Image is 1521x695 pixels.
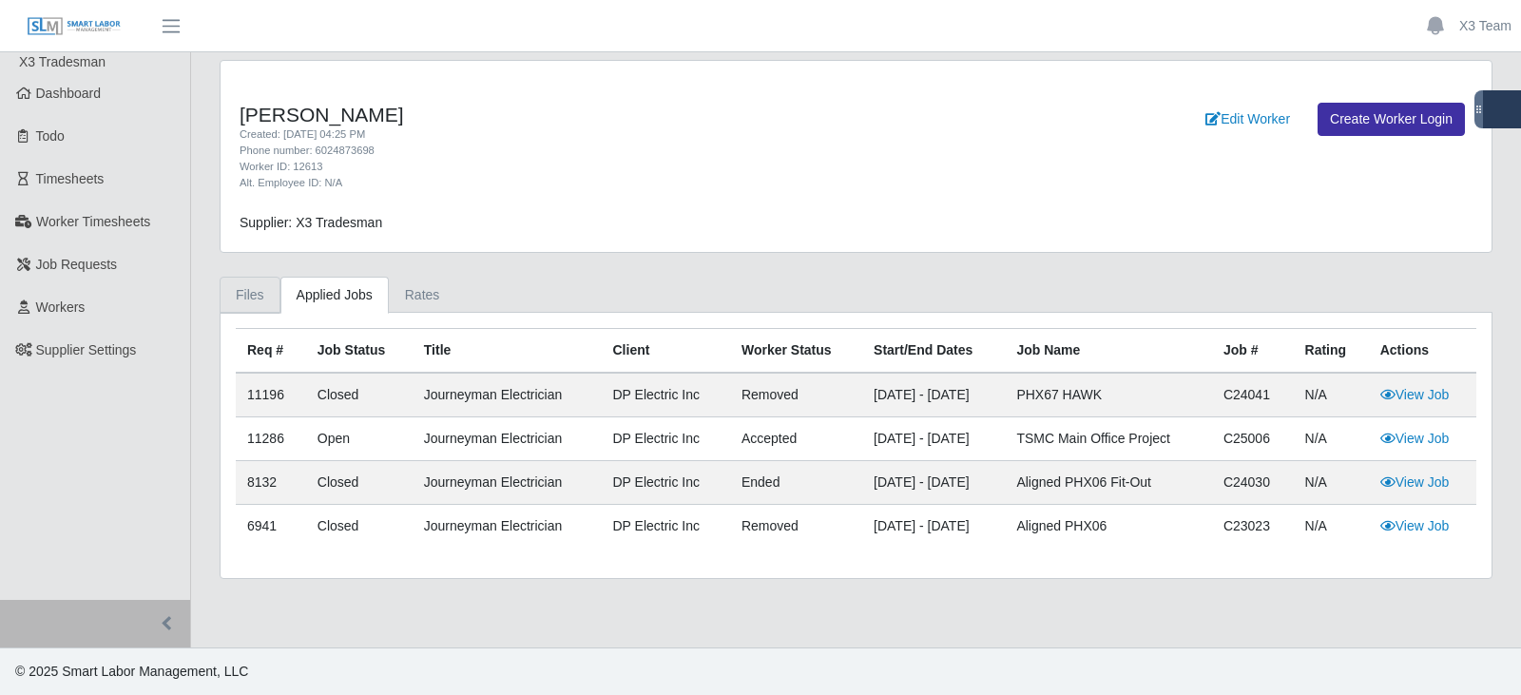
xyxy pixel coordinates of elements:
[730,373,862,417] td: removed
[36,171,105,186] span: Timesheets
[1294,329,1369,374] th: Rating
[413,329,602,374] th: Title
[730,461,862,505] td: ended
[730,505,862,549] td: removed
[862,417,1005,461] td: [DATE] - [DATE]
[730,329,862,374] th: Worker Status
[1193,103,1302,136] a: Edit Worker
[1005,329,1212,374] th: Job Name
[1212,505,1294,549] td: C23023
[240,103,947,126] h4: [PERSON_NAME]
[413,461,602,505] td: Journeyman Electrician
[1318,103,1465,136] a: Create Worker Login
[240,215,382,230] span: Supplier: X3 Tradesman
[36,299,86,315] span: Workers
[236,329,306,374] th: Req #
[220,277,280,314] a: Files
[306,461,413,505] td: Closed
[413,417,602,461] td: Journeyman Electrician
[306,329,413,374] th: Job Status
[1005,373,1212,417] td: PHX67 HAWK
[36,86,102,101] span: Dashboard
[280,277,389,314] a: Applied Jobs
[240,159,947,175] div: Worker ID: 12613
[36,128,65,144] span: Todo
[602,417,730,461] td: DP Electric Inc
[862,373,1005,417] td: [DATE] - [DATE]
[1212,417,1294,461] td: C25006
[1212,329,1294,374] th: Job #
[1005,417,1212,461] td: TSMC Main Office Project
[1380,474,1450,490] a: View Job
[27,16,122,37] img: SLM Logo
[1212,373,1294,417] td: C24041
[1294,417,1369,461] td: N/A
[36,214,150,229] span: Worker Timesheets
[389,277,456,314] a: Rates
[236,461,306,505] td: 8132
[1294,505,1369,549] td: N/A
[306,373,413,417] td: Closed
[1459,16,1511,36] a: X3 Team
[862,329,1005,374] th: Start/End Dates
[240,143,947,159] div: Phone number: 6024873698
[306,505,413,549] td: Closed
[240,126,947,143] div: Created: [DATE] 04:25 PM
[236,417,306,461] td: 11286
[236,373,306,417] td: 11196
[1005,505,1212,549] td: Aligned PHX06
[1380,387,1450,402] a: View Job
[15,664,248,679] span: © 2025 Smart Labor Management, LLC
[1380,518,1450,533] a: View Job
[602,461,730,505] td: DP Electric Inc
[1294,461,1369,505] td: N/A
[1294,373,1369,417] td: N/A
[602,329,730,374] th: Client
[1005,461,1212,505] td: Aligned PHX06 Fit-Out
[602,373,730,417] td: DP Electric Inc
[730,417,862,461] td: accepted
[36,342,137,357] span: Supplier Settings
[236,505,306,549] td: 6941
[306,417,413,461] td: Open
[862,461,1005,505] td: [DATE] - [DATE]
[413,505,602,549] td: Journeyman Electrician
[19,54,106,69] span: X3 Tradesman
[1212,461,1294,505] td: C24030
[413,373,602,417] td: Journeyman Electrician
[1380,431,1450,446] a: View Job
[240,175,947,191] div: Alt. Employee ID: N/A
[36,257,118,272] span: Job Requests
[862,505,1005,549] td: [DATE] - [DATE]
[1369,329,1476,374] th: Actions
[602,505,730,549] td: DP Electric Inc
